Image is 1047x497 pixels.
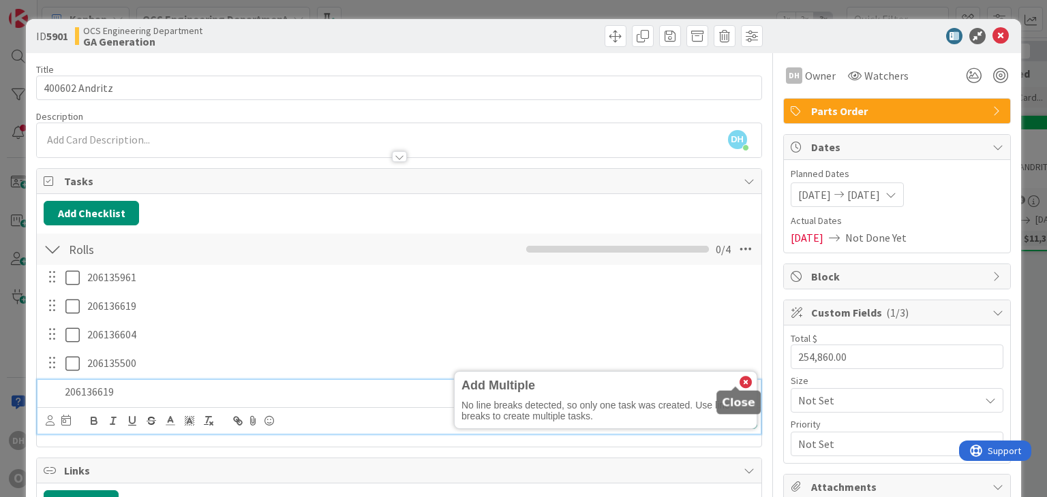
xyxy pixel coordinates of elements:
[845,229,907,246] span: Not Done Yet
[791,376,1003,385] div: Size
[29,2,62,18] span: Support
[637,413,707,429] div: Add Multiple
[728,130,747,149] span: DH
[64,237,371,261] input: Add Checklist...
[786,67,802,84] div: DH
[811,103,986,119] span: Parts Order
[791,214,1003,228] span: Actual Dates
[811,139,986,155] span: Dates
[36,28,68,44] span: ID
[864,67,909,84] span: Watchers
[36,76,761,100] input: type card name here...
[36,63,54,76] label: Title
[886,306,909,319] span: ( 1/3 )
[461,400,743,421] div: No line breaks detected, so only one task was created. Use line breaks to create multiple tasks.
[791,419,1003,429] div: Priority
[36,110,83,123] span: Description
[461,379,743,393] div: Add Multiple
[847,187,880,203] span: [DATE]
[798,434,973,453] span: Not Set
[791,229,823,246] span: [DATE]
[87,327,752,342] p: 206136604
[791,167,1003,181] span: Planned Dates
[791,332,817,344] label: Total $
[798,187,831,203] span: [DATE]
[798,391,973,410] span: Not Set
[87,355,752,371] p: 206135500
[87,298,752,314] p: 206136619
[805,67,836,84] span: Owner
[46,29,68,43] b: 5901
[811,268,986,285] span: Block
[65,384,751,400] p: 206136619
[83,25,202,36] span: OCS Engineering Department
[811,304,986,321] span: Custom Fields
[722,396,755,409] h5: Close
[44,201,139,225] button: Add Checklist
[64,173,736,189] span: Tasks
[716,241,731,257] span: 0 / 4
[64,462,736,479] span: Links
[811,479,986,495] span: Attachments
[83,36,202,47] b: GA Generation
[87,270,752,285] p: 206135961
